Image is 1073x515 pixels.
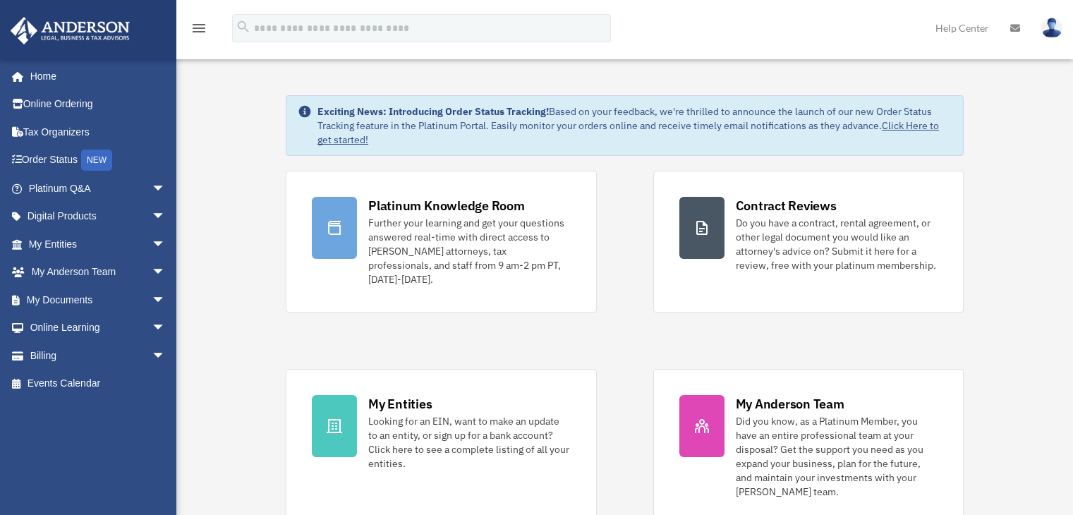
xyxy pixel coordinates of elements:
a: My Documentsarrow_drop_down [10,286,187,314]
div: Platinum Knowledge Room [368,197,525,214]
i: search [236,19,251,35]
img: Anderson Advisors Platinum Portal [6,17,134,44]
span: arrow_drop_down [152,174,180,203]
div: NEW [81,150,112,171]
span: arrow_drop_down [152,230,180,259]
span: arrow_drop_down [152,258,180,287]
span: arrow_drop_down [152,286,180,315]
div: Did you know, as a Platinum Member, you have an entire professional team at your disposal? Get th... [736,414,938,499]
span: arrow_drop_down [152,341,180,370]
span: arrow_drop_down [152,314,180,343]
div: Do you have a contract, rental agreement, or other legal document you would like an attorney's ad... [736,216,938,272]
a: Click Here to get started! [317,119,939,146]
a: menu [190,25,207,37]
a: Platinum Knowledge Room Further your learning and get your questions answered real-time with dire... [286,171,596,313]
a: Order StatusNEW [10,146,187,175]
a: Digital Productsarrow_drop_down [10,202,187,231]
div: My Entities [368,395,432,413]
a: Home [10,62,180,90]
div: Contract Reviews [736,197,837,214]
strong: Exciting News: Introducing Order Status Tracking! [317,105,549,118]
a: My Anderson Teamarrow_drop_down [10,258,187,286]
img: User Pic [1041,18,1062,38]
div: Further your learning and get your questions answered real-time with direct access to [PERSON_NAM... [368,216,570,286]
a: Online Ordering [10,90,187,119]
a: Tax Organizers [10,118,187,146]
div: Looking for an EIN, want to make an update to an entity, or sign up for a bank account? Click her... [368,414,570,471]
span: arrow_drop_down [152,202,180,231]
i: menu [190,20,207,37]
a: Online Learningarrow_drop_down [10,314,187,342]
a: Billingarrow_drop_down [10,341,187,370]
a: Contract Reviews Do you have a contract, rental agreement, or other legal document you would like... [653,171,964,313]
a: My Entitiesarrow_drop_down [10,230,187,258]
a: Events Calendar [10,370,187,398]
div: My Anderson Team [736,395,844,413]
div: Based on your feedback, we're thrilled to announce the launch of our new Order Status Tracking fe... [317,104,952,147]
a: Platinum Q&Aarrow_drop_down [10,174,187,202]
